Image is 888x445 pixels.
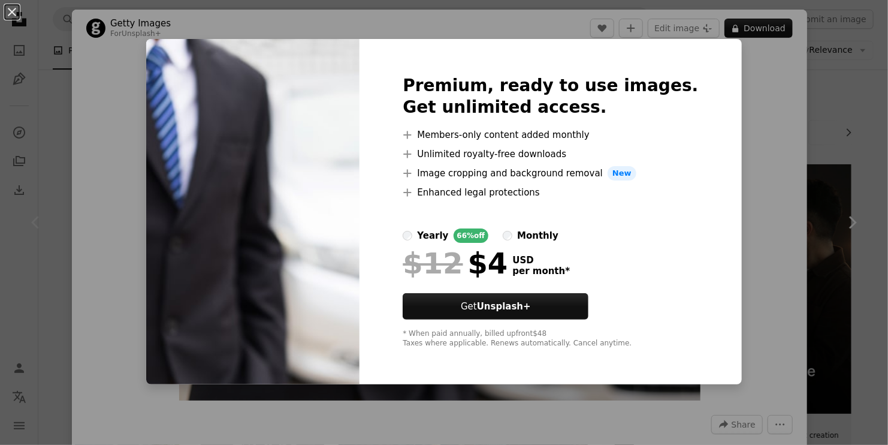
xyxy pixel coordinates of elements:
span: USD [512,255,570,266]
div: monthly [517,228,558,243]
div: * When paid annually, billed upfront $48 Taxes where applicable. Renews automatically. Cancel any... [403,329,698,348]
span: $12 [403,248,463,279]
li: Enhanced legal protections [403,185,698,200]
input: yearly66%off [403,231,412,240]
span: New [608,166,636,181]
h2: Premium, ready to use images. Get unlimited access. [403,75,698,118]
span: per month * [512,266,570,276]
div: $4 [403,248,508,279]
li: Members-only content added monthly [403,128,698,142]
div: yearly [417,228,448,243]
li: Unlimited royalty-free downloads [403,147,698,161]
strong: Unsplash+ [477,301,531,312]
li: Image cropping and background removal [403,166,698,181]
div: 66% off [454,228,489,243]
input: monthly [503,231,512,240]
button: GetUnsplash+ [403,293,588,320]
img: premium_photo-1661304613978-901c5651a42c [146,39,360,384]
